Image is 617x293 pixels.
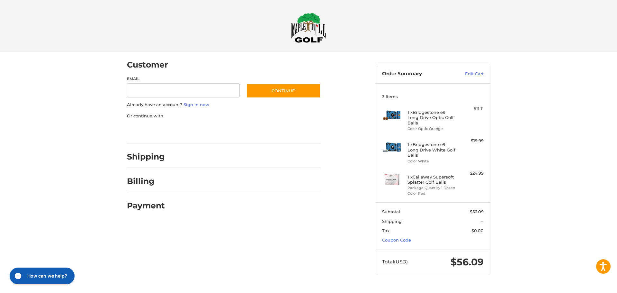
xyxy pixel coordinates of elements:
iframe: PayPal-paylater [179,125,228,137]
h4: 1 x Callaway Supersoft Splatter Golf Balls [407,174,457,185]
div: $11.11 [458,105,484,112]
span: $56.09 [451,256,484,268]
span: -- [480,219,484,224]
button: Continue [246,83,321,98]
li: Color White [407,159,457,164]
h4: 1 x Bridgestone e9 Long Drive Optic Golf Balls [407,110,457,125]
a: Sign in now [183,102,209,107]
p: Or continue with [127,113,321,119]
h3: 3 Items [382,94,484,99]
h4: 1 x Bridgestone e9 Long Drive White Golf Balls [407,142,457,158]
span: Total (USD) [382,259,408,265]
img: Maple Hill Golf [291,13,326,43]
iframe: Gorgias live chat messenger [6,265,76,287]
span: $56.09 [470,209,484,214]
li: Package Quantity 1 Dozen [407,185,457,191]
a: Edit Cart [451,71,484,77]
div: $24.99 [458,170,484,177]
h2: Customer [127,60,168,70]
a: Coupon Code [382,237,411,243]
p: Already have an account? [127,102,321,108]
h2: Shipping [127,152,165,162]
li: Color Optic Orange [407,126,457,132]
h2: Billing [127,176,165,186]
span: Tax [382,228,389,233]
label: Email [127,76,240,82]
h3: Order Summary [382,71,451,77]
iframe: PayPal-venmo [234,125,282,137]
span: Subtotal [382,209,400,214]
span: $0.00 [471,228,484,233]
h2: Payment [127,201,165,211]
span: Shipping [382,219,402,224]
div: $19.99 [458,138,484,144]
iframe: PayPal-paypal [125,125,173,137]
li: Color Red [407,191,457,196]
